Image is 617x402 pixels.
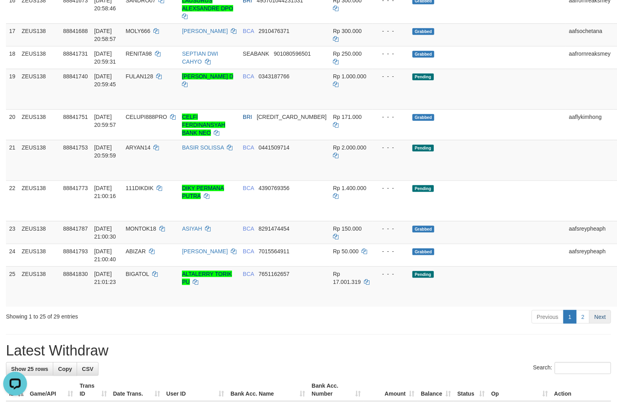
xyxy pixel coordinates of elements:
[551,379,611,401] th: Action
[163,379,228,401] th: User ID: activate to sort column ascending
[6,266,19,307] td: 25
[576,310,590,324] a: 2
[94,28,116,42] span: [DATE] 20:58:57
[333,50,362,57] span: Rp 250.000
[259,28,290,34] span: Copy 2910476371 to clipboard
[182,225,202,232] a: ASIYAH
[243,144,254,151] span: BCA
[376,27,406,35] div: - - -
[11,366,48,372] span: Show 25 rows
[3,3,27,27] button: Open LiveChat chat widget
[566,244,614,266] td: aafsreypheaph
[110,379,163,401] th: Date Trans.: activate to sort column ascending
[376,113,406,121] div: - - -
[259,248,290,254] span: Copy 7015564911 to clipboard
[333,73,366,80] span: Rp 1.000.000
[333,248,359,254] span: Rp 50.000
[182,28,228,34] a: [PERSON_NAME]
[63,114,88,120] span: 88841751
[243,271,254,277] span: BCA
[412,114,435,121] span: Grabbed
[6,109,19,140] td: 20
[566,46,614,69] td: aafrornreaksmey
[94,73,116,87] span: [DATE] 20:59:45
[94,185,116,199] span: [DATE] 21:00:16
[94,114,116,128] span: [DATE] 20:59:57
[94,248,116,262] span: [DATE] 21:00:40
[412,145,434,151] span: Pending
[19,181,60,221] td: ZEUS138
[566,221,614,244] td: aafsreypheaph
[94,271,116,285] span: [DATE] 21:01:23
[412,226,435,233] span: Grabbed
[6,140,19,181] td: 21
[63,271,88,277] span: 88841830
[126,271,149,277] span: BIGATOL
[566,109,614,140] td: aaflykimhong
[376,247,406,255] div: - - -
[77,362,99,376] a: CSV
[333,28,362,34] span: Rp 300.000
[243,50,269,57] span: SEABANK
[19,23,60,46] td: ZEUS138
[259,144,290,151] span: Copy 0441509714 to clipboard
[63,28,88,34] span: 88841688
[53,362,77,376] a: Copy
[63,50,88,57] span: 88841731
[488,379,551,401] th: Op: activate to sort column ascending
[376,225,406,233] div: - - -
[333,225,362,232] span: Rp 150.000
[259,271,290,277] span: Copy 7651162657 to clipboard
[94,50,116,65] span: [DATE] 20:59:31
[27,379,77,401] th: Game/API: activate to sort column ascending
[454,379,488,401] th: Status: activate to sort column ascending
[364,379,418,401] th: Amount: activate to sort column ascending
[182,248,228,254] a: [PERSON_NAME]
[412,271,434,278] span: Pending
[63,185,88,191] span: 88841773
[259,185,290,191] span: Copy 4390769356 to clipboard
[94,144,116,159] span: [DATE] 20:59:59
[243,248,254,254] span: BCA
[6,362,53,376] a: Show 25 rows
[259,225,290,232] span: Copy 8291474454 to clipboard
[63,144,88,151] span: 88841753
[182,185,224,199] a: DIKY PERMANA PUTRA
[243,114,252,120] span: BRI
[19,109,60,140] td: ZEUS138
[126,50,152,57] span: RENITA98
[243,185,254,191] span: BCA
[19,266,60,307] td: ZEUS138
[243,225,254,232] span: BCA
[6,244,19,266] td: 24
[243,28,254,34] span: BCA
[333,144,366,151] span: Rp 2.000.000
[6,46,19,69] td: 18
[182,114,225,136] a: CELFI FERDINANSYAH BANK NEO
[259,73,290,80] span: Copy 0343187766 to clipboard
[376,72,406,80] div: - - -
[412,28,435,35] span: Grabbed
[333,271,361,285] span: Rp 17.001.319
[19,244,60,266] td: ZEUS138
[412,249,435,255] span: Grabbed
[6,343,611,359] h1: Latest Withdraw
[6,309,251,320] div: Showing 1 to 25 of 29 entries
[376,144,406,151] div: - - -
[6,181,19,221] td: 22
[19,140,60,181] td: ZEUS138
[6,221,19,244] td: 23
[94,225,116,240] span: [DATE] 21:00:30
[333,185,366,191] span: Rp 1.400.000
[566,23,614,46] td: aafsochetana
[533,362,611,374] label: Search:
[58,366,72,372] span: Copy
[19,46,60,69] td: ZEUS138
[333,114,362,120] span: Rp 171.000
[227,379,308,401] th: Bank Acc. Name: activate to sort column ascending
[308,379,364,401] th: Bank Acc. Number: activate to sort column ascending
[274,50,311,57] span: Copy 901080596501 to clipboard
[126,185,153,191] span: 111DIKDIK
[243,73,254,80] span: BCA
[412,74,434,80] span: Pending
